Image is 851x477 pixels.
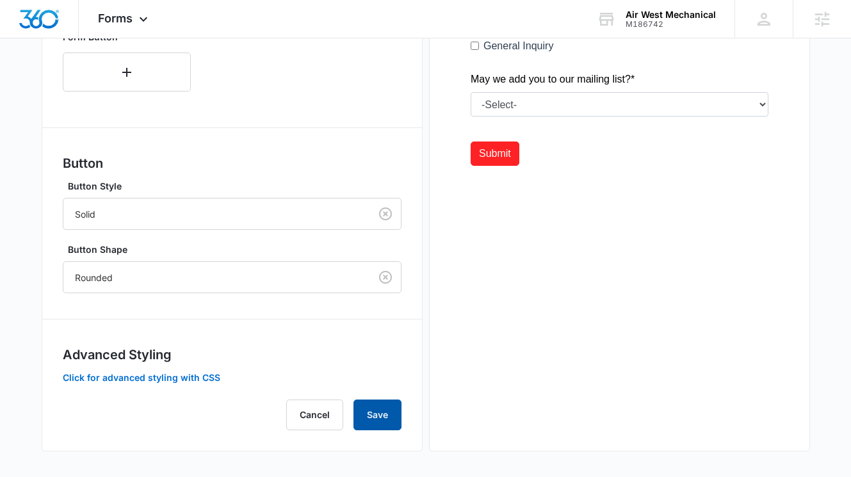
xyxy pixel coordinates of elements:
[63,154,401,173] h3: Button
[375,267,396,287] button: Clear
[13,365,83,380] label: General Inquiry
[13,324,51,339] label: Option 3
[353,400,401,430] button: Save
[626,10,716,20] div: account name
[68,243,407,256] label: Button Shape
[63,345,401,364] h3: Advanced Styling
[375,204,396,224] button: Clear
[68,179,407,193] label: Button Style
[63,373,220,382] button: Click for advanced styling with CSS
[13,344,51,360] label: Option 2
[98,12,133,25] span: Forms
[286,400,343,430] button: Cancel
[626,20,716,29] div: account id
